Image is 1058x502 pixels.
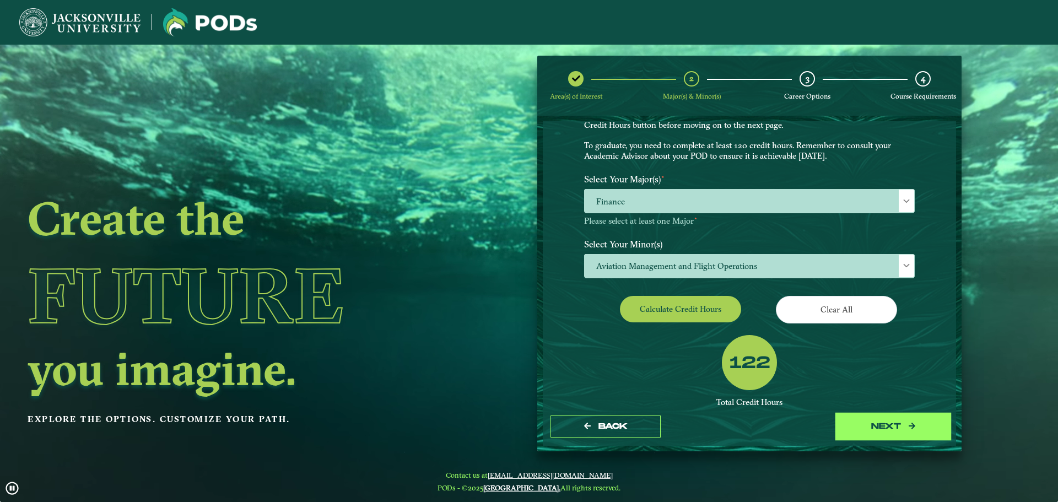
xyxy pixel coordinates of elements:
[576,169,923,190] label: Select Your Major(s)
[576,234,923,254] label: Select Your Minor(s)
[921,73,925,84] span: 4
[550,415,661,438] button: Back
[585,190,914,213] span: Finance
[806,73,809,84] span: 3
[163,8,257,36] img: Jacksonville University logo
[438,483,620,492] span: PODs - ©2025 All rights reserved.
[584,99,915,161] p: Choose your major(s) and minor(s) in the dropdown windows below to create a POD. This is your cha...
[28,245,449,346] h1: Future
[620,296,741,322] button: Calculate credit hours
[838,415,948,438] button: next
[584,397,915,408] div: Total Credit Hours
[598,422,628,431] span: Back
[689,73,694,84] span: 2
[584,216,915,226] p: Please select at least one Major
[890,92,956,100] span: Course Requirements
[488,471,613,479] a: [EMAIL_ADDRESS][DOMAIN_NAME]
[19,8,141,36] img: Jacksonville University logo
[663,92,721,100] span: Major(s) & Minor(s)
[585,255,914,278] span: Aviation Management and Flight Operations
[776,296,897,323] button: Clear All
[28,346,449,392] h2: you imagine.
[661,172,665,181] sup: ⋆
[694,214,698,222] sup: ⋆
[28,195,449,241] h2: Create the
[550,92,602,100] span: Area(s) of Interest
[438,471,620,479] span: Contact us at
[483,483,560,492] a: [GEOGRAPHIC_DATA].
[28,411,449,428] p: Explore the options. Customize your path.
[730,353,770,374] label: 122
[784,92,830,100] span: Career Options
